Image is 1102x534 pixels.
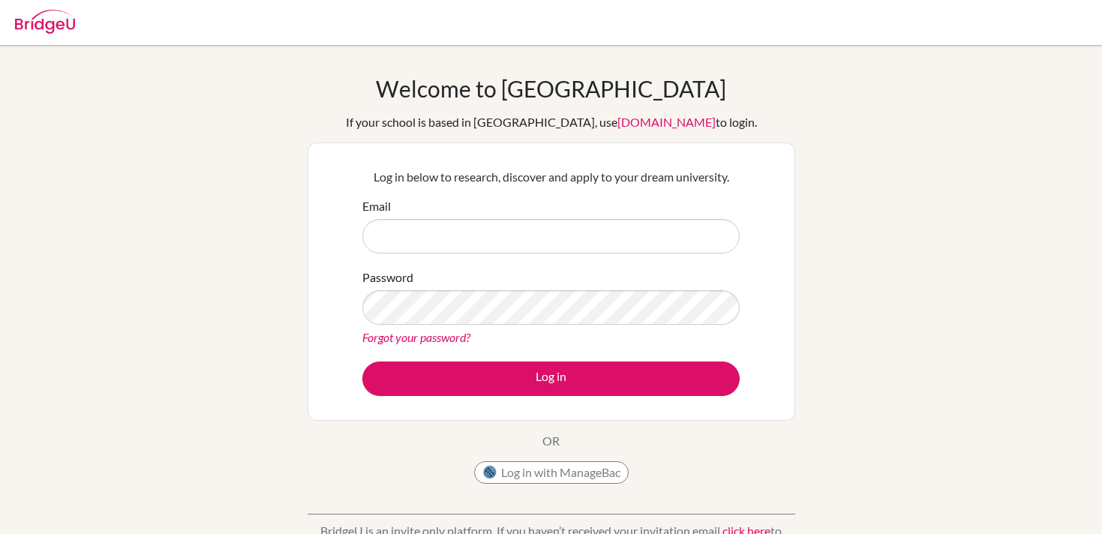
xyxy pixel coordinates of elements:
[15,10,75,34] img: Bridge-U
[346,113,757,131] div: If your school is based in [GEOGRAPHIC_DATA], use to login.
[474,461,629,484] button: Log in with ManageBac
[617,115,716,129] a: [DOMAIN_NAME]
[362,168,740,186] p: Log in below to research, discover and apply to your dream university.
[362,330,470,344] a: Forgot your password?
[362,268,413,286] label: Password
[542,432,560,450] p: OR
[376,75,726,102] h1: Welcome to [GEOGRAPHIC_DATA]
[362,361,740,396] button: Log in
[362,197,391,215] label: Email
